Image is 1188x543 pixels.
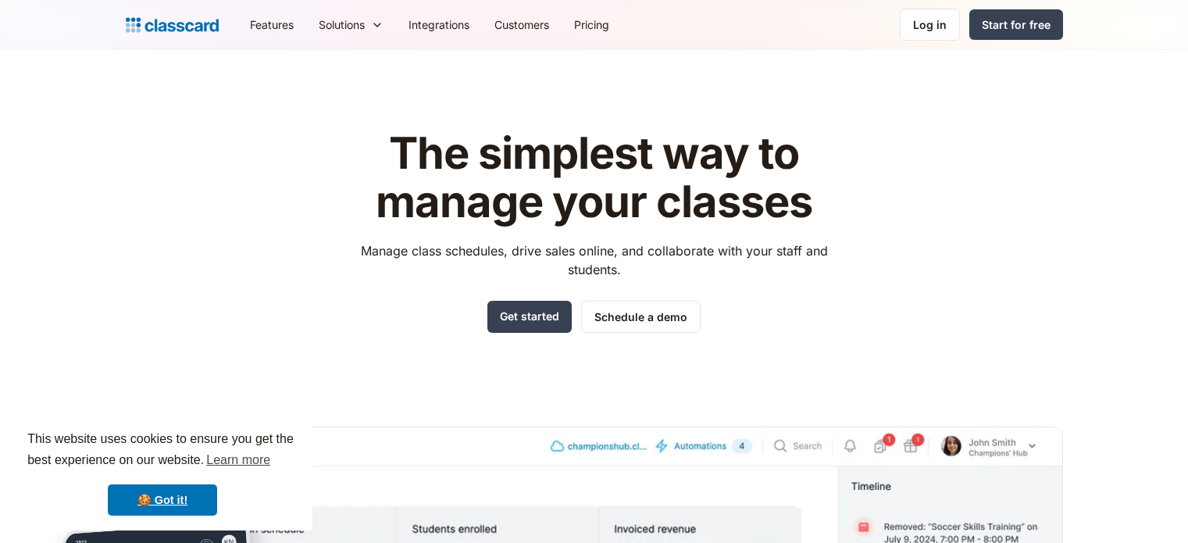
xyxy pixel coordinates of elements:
[319,16,365,33] div: Solutions
[27,430,298,472] span: This website uses cookies to ensure you get the best experience on our website.
[581,301,701,333] a: Schedule a demo
[982,16,1051,33] div: Start for free
[562,7,622,42] a: Pricing
[900,9,960,41] a: Log in
[346,130,842,226] h1: The simplest way to manage your classes
[12,415,312,530] div: cookieconsent
[108,484,217,516] a: dismiss cookie message
[487,301,572,333] a: Get started
[237,7,306,42] a: Features
[346,241,842,279] p: Manage class schedules, drive sales online, and collaborate with your staff and students.
[306,7,396,42] div: Solutions
[396,7,482,42] a: Integrations
[126,14,219,36] a: Logo
[482,7,562,42] a: Customers
[204,448,273,472] a: learn more about cookies
[969,9,1063,40] a: Start for free
[913,16,947,33] div: Log in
